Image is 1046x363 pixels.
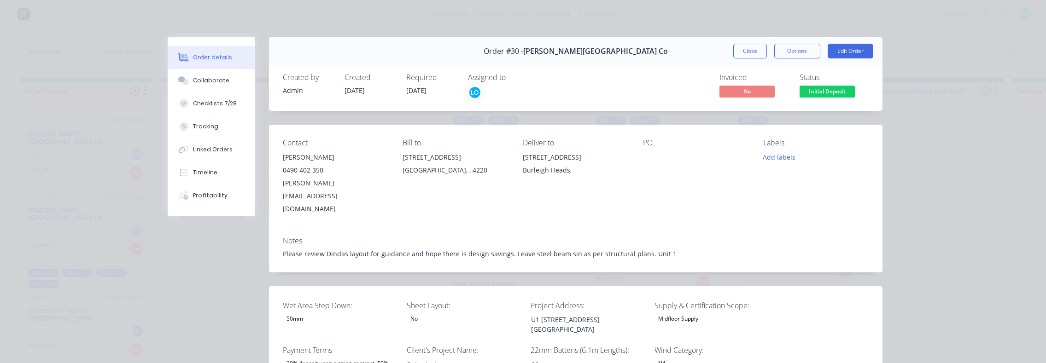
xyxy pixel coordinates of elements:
[283,164,388,177] div: 0490 402 350
[283,249,869,259] div: Please review Dindas layout for guidance and hope there is design savings. Leave steel beam sin a...
[283,151,388,164] div: [PERSON_NAME]
[345,86,365,95] span: [DATE]
[283,236,869,245] div: Notes
[643,138,748,147] div: PO
[403,151,508,164] div: [STREET_ADDRESS]
[800,73,869,82] div: Status
[193,99,237,108] div: Checklists 7/28
[800,86,855,97] span: Initial Deposit
[719,86,775,97] span: No
[193,145,233,154] div: Linked Orders
[168,138,255,161] button: Linked Orders
[654,313,702,325] div: Midfloor Supply
[283,313,307,325] div: 50mm
[407,300,522,311] label: Sheet Layout:
[468,86,482,99] button: LO
[168,184,255,207] button: Profitability
[654,300,770,311] label: Supply & Certification Scope:
[283,86,333,95] div: Admin
[403,138,508,147] div: Bill to
[193,122,218,131] div: Tracking
[758,151,801,163] button: Add labels
[283,177,388,215] div: [PERSON_NAME][EMAIL_ADDRESS][DOMAIN_NAME]
[406,73,457,82] div: Required
[523,47,668,56] span: [PERSON_NAME][GEOGRAPHIC_DATA] Co
[531,300,646,311] label: Project Address:
[763,138,869,147] div: Labels
[484,47,523,56] span: Order #30 -
[468,73,560,82] div: Assigned to
[283,345,398,356] label: Payment Terms
[733,44,767,58] button: Close
[828,44,873,58] button: Edit Order
[531,345,646,356] label: 22mm Battens (6.1m Lengths):
[407,345,522,356] label: Client's Project Name:
[168,115,255,138] button: Tracking
[168,161,255,184] button: Timeline
[345,73,395,82] div: Created
[523,138,628,147] div: Deliver to
[523,164,628,177] div: Burleigh Heads,
[800,86,855,99] button: Initial Deposit
[168,46,255,69] button: Order details
[193,76,229,85] div: Collaborate
[407,313,421,325] div: No
[193,168,217,177] div: Timeline
[523,151,628,180] div: [STREET_ADDRESS]Burleigh Heads,
[523,151,628,164] div: [STREET_ADDRESS]
[283,300,398,311] label: Wet Area Step Down:
[719,73,789,82] div: Invoiced
[193,53,232,62] div: Order details
[403,164,508,177] div: [GEOGRAPHIC_DATA], , 4220
[654,345,770,356] label: Wind Category:
[406,86,427,95] span: [DATE]
[193,191,228,200] div: Profitability
[774,44,820,58] button: Options
[524,313,639,336] div: U1 [STREET_ADDRESS][GEOGRAPHIC_DATA]
[283,138,388,147] div: Contact
[168,69,255,92] button: Collaborate
[403,151,508,180] div: [STREET_ADDRESS][GEOGRAPHIC_DATA], , 4220
[168,92,255,115] button: Checklists 7/28
[283,151,388,215] div: [PERSON_NAME]0490 402 350[PERSON_NAME][EMAIL_ADDRESS][DOMAIN_NAME]
[283,73,333,82] div: Created by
